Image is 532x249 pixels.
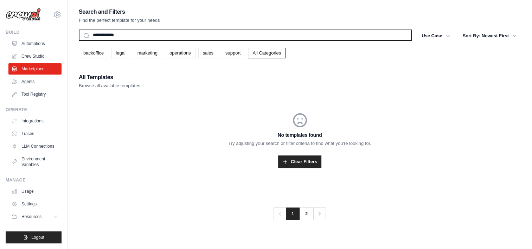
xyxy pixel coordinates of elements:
[6,30,62,35] div: Build
[8,76,62,87] a: Agents
[79,17,160,24] p: Find the perfect template for your needs
[299,207,313,220] a: 2
[221,48,245,58] a: support
[8,211,62,222] button: Resources
[459,30,521,42] button: Sort By: Newest First
[286,207,300,220] span: 1
[8,38,62,49] a: Automations
[165,48,196,58] a: operations
[79,7,160,17] h2: Search and Filters
[133,48,162,58] a: marketing
[248,48,286,58] a: All Categories
[8,198,62,210] a: Settings
[417,30,454,42] button: Use Case
[8,141,62,152] a: LLM Connections
[79,82,140,89] p: Browse all available templates
[6,107,62,113] div: Operate
[6,8,41,21] img: Logo
[8,63,62,75] a: Marketplace
[274,207,326,220] nav: Pagination
[21,214,41,219] span: Resources
[6,177,62,183] div: Manage
[79,140,521,147] p: Try adjusting your search or filter criteria to find what you're looking for.
[31,235,44,240] span: Logout
[111,48,130,58] a: legal
[8,115,62,127] a: Integrations
[8,51,62,62] a: Crew Studio
[6,231,62,243] button: Logout
[79,48,108,58] a: backoffice
[79,72,140,82] h2: All Templates
[8,186,62,197] a: Usage
[8,89,62,100] a: Tool Registry
[79,132,521,139] h3: No templates found
[278,155,321,168] a: Clear Filters
[8,153,62,170] a: Environment Variables
[8,128,62,139] a: Traces
[198,48,218,58] a: sales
